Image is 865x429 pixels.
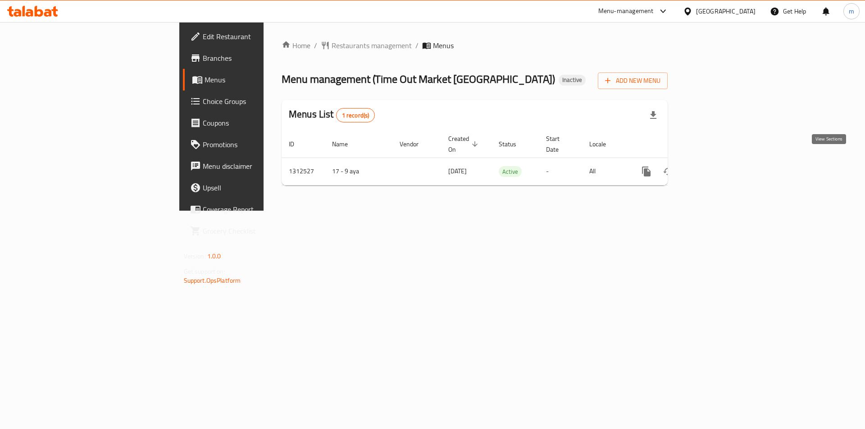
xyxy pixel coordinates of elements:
span: Get support on: [184,266,225,277]
span: Locale [589,139,618,149]
span: Vendor [400,139,430,149]
td: 17 - 9 aya [325,158,392,185]
span: Edit Restaurant [203,31,317,42]
span: Version: [184,250,206,262]
span: Coverage Report [203,204,317,215]
a: Menus [183,69,324,90]
span: Upsell [203,182,317,193]
button: more [636,161,657,182]
th: Actions [628,131,729,158]
span: Promotions [203,139,317,150]
a: Coverage Report [183,199,324,220]
td: - [539,158,582,185]
span: Menus [205,74,317,85]
span: Menus [433,40,454,51]
span: Status [499,139,528,149]
a: Support.OpsPlatform [184,275,241,286]
div: [GEOGRAPHIC_DATA] [696,6,756,16]
div: Export file [642,104,664,126]
h2: Menus List [289,108,375,122]
span: Start Date [546,133,571,155]
span: Grocery Checklist [203,226,317,236]
li: / [415,40,419,51]
span: Menu disclaimer [203,161,317,172]
nav: breadcrumb [282,40,668,51]
a: Upsell [183,177,324,199]
span: Name [332,139,360,149]
div: Menu-management [598,6,654,17]
span: Branches [203,53,317,63]
span: Active [499,167,522,177]
span: Add New Menu [605,75,660,86]
div: Inactive [559,75,586,86]
div: Total records count [336,108,375,122]
span: Coupons [203,117,317,128]
a: Menu disclaimer [183,155,324,177]
td: All [582,158,628,185]
button: Change Status [657,161,679,182]
span: ID [289,139,306,149]
a: Grocery Checklist [183,220,324,242]
span: Created On [448,133,481,155]
span: 1.0.0 [207,250,221,262]
button: Add New Menu [598,72,668,89]
a: Edit Restaurant [183,26,324,47]
span: Inactive [559,76,586,84]
a: Restaurants management [321,40,412,51]
span: Menu management ( Time Out Market [GEOGRAPHIC_DATA] ) [282,69,555,89]
span: m [849,6,854,16]
a: Choice Groups [183,90,324,112]
div: Active [499,166,522,177]
table: enhanced table [282,131,729,185]
a: Branches [183,47,324,69]
span: Choice Groups [203,96,317,107]
span: 1 record(s) [337,111,375,120]
span: Restaurants management [332,40,412,51]
span: [DATE] [448,165,467,177]
a: Promotions [183,134,324,155]
a: Coupons [183,112,324,134]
